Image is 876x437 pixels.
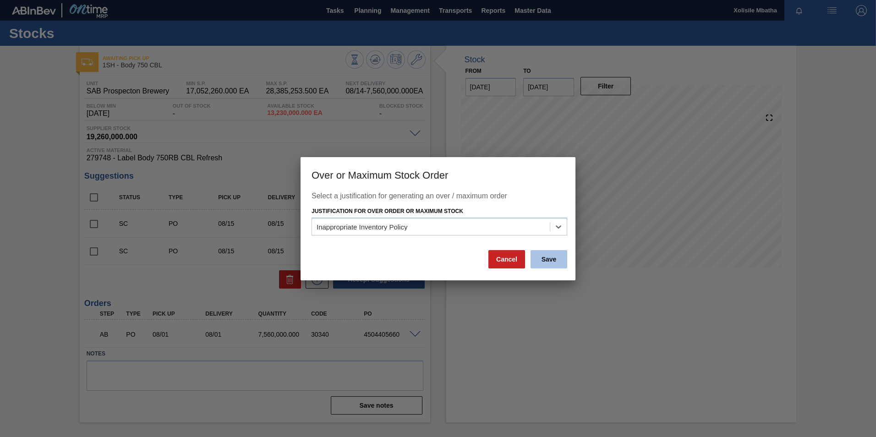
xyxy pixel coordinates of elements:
div: Inappropriate Inventory Policy [317,223,407,231]
button: Save [531,250,567,268]
div: Select a justification for generating an over / maximum order [312,192,564,205]
h3: Over or Maximum Stock Order [301,157,575,192]
label: Justification for Over Order or Maximum Stock [312,208,463,214]
button: Cancel [488,250,525,268]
